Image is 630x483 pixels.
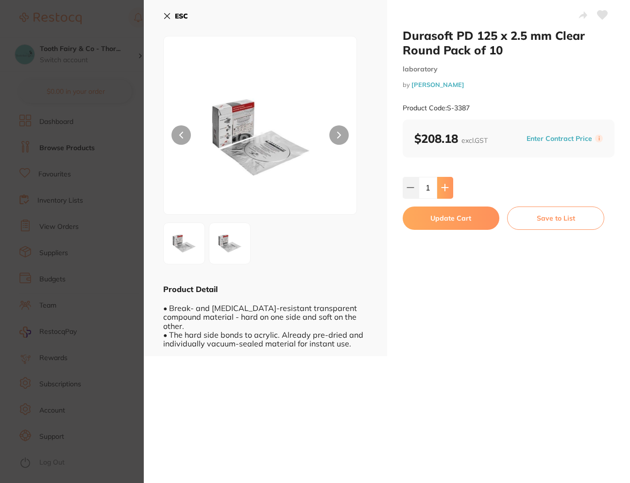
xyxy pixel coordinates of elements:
[175,12,188,20] b: ESC
[403,104,470,112] small: Product Code: S-3387
[595,135,603,142] label: i
[212,226,247,261] img: LmpwZw
[414,131,488,146] b: $208.18
[163,284,218,294] b: Product Detail
[403,28,615,57] h2: Durasoft PD 125 x 2.5 mm Clear Round Pack of 10
[203,61,318,214] img: cGc
[163,294,368,348] div: • Break- and [MEDICAL_DATA]-resistant transparent compound material - hard on one side and soft o...
[403,81,615,88] small: by
[411,81,464,88] a: [PERSON_NAME]
[461,136,488,145] span: excl. GST
[403,207,500,230] button: Update Cart
[507,207,604,230] button: Save to List
[403,65,615,73] small: laboratory
[163,8,188,24] button: ESC
[524,134,595,143] button: Enter Contract Price
[167,226,202,261] img: cGc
